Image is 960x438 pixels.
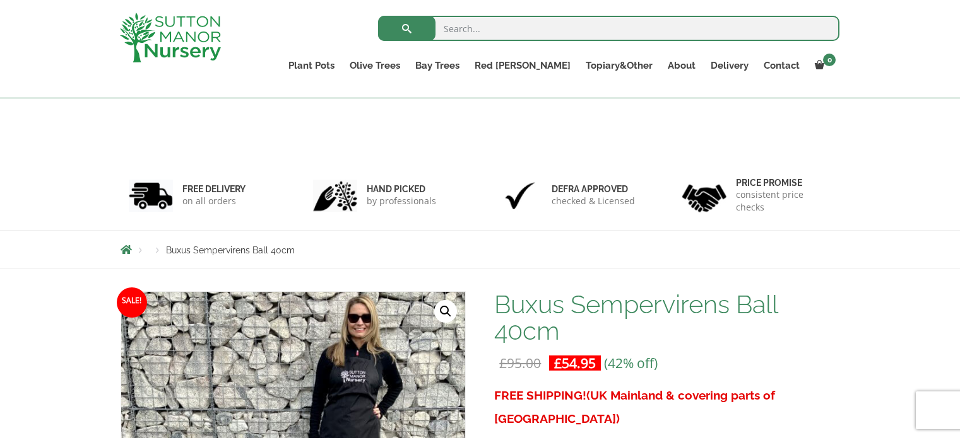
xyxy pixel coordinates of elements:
[367,195,436,207] p: by professionals
[166,245,295,255] span: Buxus Sempervirens Ball 40cm
[807,57,839,74] a: 0
[367,183,436,195] h6: hand picked
[494,291,839,344] h1: Buxus Sempervirens Ball 40cm
[313,180,357,212] img: 2.jpg
[342,57,408,74] a: Olive Trees
[467,57,578,74] a: Red [PERSON_NAME]
[117,287,147,318] span: Sale!
[578,57,660,74] a: Topiary&Other
[182,195,246,207] p: on all orders
[660,57,703,74] a: About
[494,384,839,430] h3: FREE SHIPPING!
[499,354,541,372] bdi: 95.00
[498,180,542,212] img: 3.jpg
[129,180,173,212] img: 1.jpg
[182,183,246,195] h6: FREE DELIVERY
[408,57,467,74] a: Bay Trees
[736,188,832,214] p: consistent price checks
[703,57,756,74] a: Delivery
[499,354,507,372] span: £
[756,57,807,74] a: Contact
[494,388,775,425] span: (UK Mainland & covering parts of [GEOGRAPHIC_DATA])
[378,16,839,41] input: Search...
[120,13,221,62] img: logo
[552,183,635,195] h6: Defra approved
[552,195,635,207] p: checked & Licensed
[434,300,457,323] a: View full-screen image gallery
[682,176,726,215] img: 4.jpg
[281,57,342,74] a: Plant Pots
[823,54,836,66] span: 0
[554,354,562,372] span: £
[554,354,596,372] bdi: 54.95
[604,354,658,372] span: (42% off)
[121,245,840,255] nav: Breadcrumbs
[736,177,832,188] h6: Price promise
